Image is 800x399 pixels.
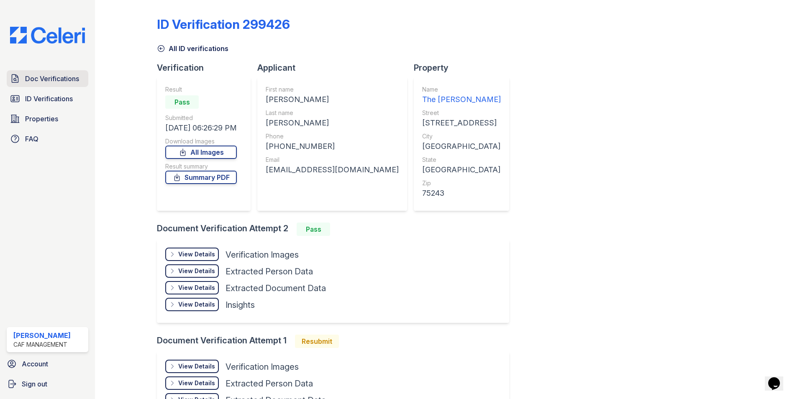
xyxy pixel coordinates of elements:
[7,110,88,127] a: Properties
[13,330,71,340] div: [PERSON_NAME]
[165,171,237,184] a: Summary PDF
[422,109,501,117] div: Street
[266,117,399,129] div: [PERSON_NAME]
[25,94,73,104] span: ID Verifications
[422,94,501,105] div: The [PERSON_NAME]
[226,299,255,311] div: Insights
[226,266,313,277] div: Extracted Person Data
[178,250,215,258] div: View Details
[422,117,501,129] div: [STREET_ADDRESS]
[22,379,47,389] span: Sign out
[422,164,501,176] div: [GEOGRAPHIC_DATA]
[165,95,199,109] div: Pass
[178,284,215,292] div: View Details
[226,249,299,261] div: Verification Images
[25,134,38,144] span: FAQ
[178,267,215,275] div: View Details
[226,282,326,294] div: Extracted Document Data
[266,164,399,176] div: [EMAIL_ADDRESS][DOMAIN_NAME]
[422,141,501,152] div: [GEOGRAPHIC_DATA]
[165,122,237,134] div: [DATE] 06:26:29 PM
[765,366,792,391] iframe: chat widget
[422,132,501,141] div: City
[226,361,299,373] div: Verification Images
[22,359,48,369] span: Account
[25,74,79,84] span: Doc Verifications
[3,356,92,372] a: Account
[178,379,215,387] div: View Details
[266,109,399,117] div: Last name
[178,362,215,371] div: View Details
[165,162,237,171] div: Result summary
[7,90,88,107] a: ID Verifications
[25,114,58,124] span: Properties
[266,156,399,164] div: Email
[157,335,516,348] div: Document Verification Attempt 1
[165,114,237,122] div: Submitted
[422,156,501,164] div: State
[165,85,237,94] div: Result
[297,223,330,236] div: Pass
[157,62,257,74] div: Verification
[178,300,215,309] div: View Details
[266,132,399,141] div: Phone
[7,70,88,87] a: Doc Verifications
[257,62,414,74] div: Applicant
[266,141,399,152] div: [PHONE_NUMBER]
[295,335,339,348] div: Resubmit
[422,85,501,105] a: Name The [PERSON_NAME]
[7,130,88,147] a: FAQ
[422,187,501,199] div: 75243
[13,340,71,349] div: CAF Management
[3,27,92,43] img: CE_Logo_Blue-a8612792a0a2168367f1c8372b55b34899dd931a85d93a1a3d3e32e68fde9ad4.png
[266,94,399,105] div: [PERSON_NAME]
[165,146,237,159] a: All Images
[157,223,516,236] div: Document Verification Attempt 2
[422,85,501,94] div: Name
[165,137,237,146] div: Download Images
[266,85,399,94] div: First name
[414,62,516,74] div: Property
[422,179,501,187] div: Zip
[3,376,92,392] a: Sign out
[157,17,290,32] div: ID Verification 299426
[157,43,228,54] a: All ID verifications
[226,378,313,389] div: Extracted Person Data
